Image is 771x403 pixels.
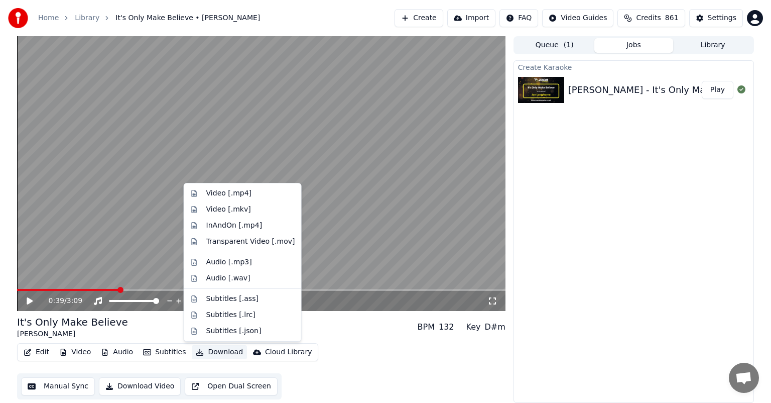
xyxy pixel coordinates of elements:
div: Key [466,321,481,333]
button: Manual Sync [21,377,95,395]
div: D#m [485,321,505,333]
button: Download Video [99,377,181,395]
img: youka [8,8,28,28]
div: Video [.mkv] [206,205,251,215]
span: ( 1 ) [564,40,574,50]
button: Settings [689,9,743,27]
span: Credits [636,13,661,23]
div: Open chat [729,363,759,393]
div: / [49,296,73,306]
button: Credits861 [617,9,685,27]
button: Library [673,38,752,53]
button: Subtitles [139,345,190,359]
button: Open Dual Screen [185,377,278,395]
div: Settings [708,13,736,23]
span: 861 [665,13,679,23]
div: Audio [.mp3] [206,257,252,267]
div: Create Karaoke [514,61,753,73]
div: Subtitles [.json] [206,326,262,336]
a: Library [75,13,99,23]
span: It's Only Make Believe • [PERSON_NAME] [115,13,260,23]
button: Audio [97,345,137,359]
button: Jobs [594,38,674,53]
div: InAndOn [.mp4] [206,221,262,231]
div: Cloud Library [265,347,312,357]
button: Download [192,345,247,359]
button: Edit [20,345,53,359]
div: It's Only Make Believe [17,315,128,329]
a: Home [38,13,59,23]
button: Play [702,81,733,99]
button: Create [395,9,443,27]
div: Subtitles [.lrc] [206,310,255,320]
button: FAQ [499,9,538,27]
div: Transparent Video [.mov] [206,237,295,247]
button: Video [55,345,95,359]
span: 0:39 [49,296,64,306]
button: Video Guides [542,9,613,27]
button: Queue [515,38,594,53]
nav: breadcrumb [38,13,260,23]
div: BPM [418,321,435,333]
div: Audio [.wav] [206,273,250,283]
button: Import [447,9,495,27]
span: 3:09 [67,296,82,306]
div: [PERSON_NAME] [17,329,128,339]
div: Video [.mp4] [206,188,251,198]
div: Subtitles [.ass] [206,294,259,304]
div: 132 [439,321,454,333]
